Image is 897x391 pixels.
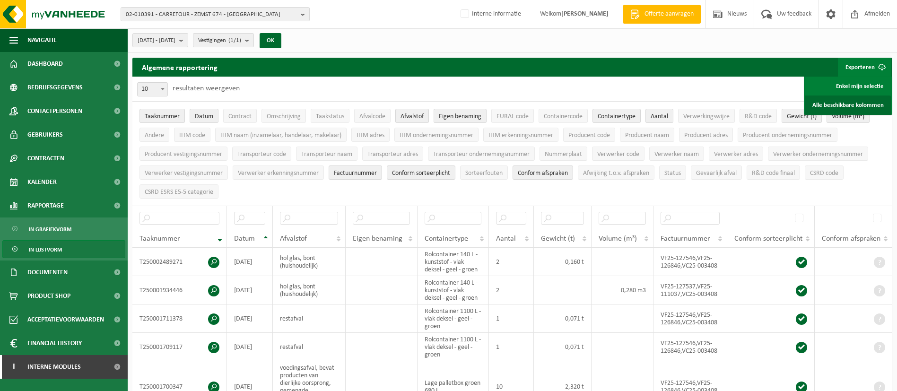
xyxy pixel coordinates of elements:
span: Offerte aanvragen [642,9,696,19]
button: AndereAndere: Activate to sort [139,128,169,142]
button: Conform sorteerplicht : Activate to sort [387,165,455,180]
span: Verwerkingswijze [683,113,730,120]
a: In lijstvorm [2,240,125,258]
td: VF25-127546,VF25-126846,VC25-003408 [653,333,727,361]
span: Producent naam [625,132,669,139]
span: Eigen benaming [439,113,481,120]
span: IHM adres [357,132,384,139]
button: IHM codeIHM code: Activate to sort [174,128,210,142]
span: Rapportage [27,194,64,217]
strong: [PERSON_NAME] [561,10,609,17]
span: 10 [138,83,167,96]
span: I [9,355,18,379]
span: Verwerker ondernemingsnummer [773,151,863,158]
button: ContainercodeContainercode: Activate to sort [539,109,588,123]
span: Vestigingen [198,34,241,48]
td: VF25-127546,VF25-126846,VC25-003408 [653,304,727,333]
button: Afwijking t.o.v. afsprakenAfwijking t.o.v. afspraken: Activate to sort [578,165,654,180]
td: T250001934446 [132,276,227,304]
span: EURAL code [496,113,529,120]
button: IHM erkenningsnummerIHM erkenningsnummer: Activate to sort [483,128,558,142]
span: Datum [195,113,213,120]
span: Afwijking t.o.v. afspraken [583,170,649,177]
button: Vestigingen(1/1) [193,33,254,47]
td: T250001709117 [132,333,227,361]
span: Contactpersonen [27,99,82,123]
button: Verwerker naamVerwerker naam: Activate to sort [649,147,704,161]
span: Containercode [544,113,583,120]
span: CSRD code [810,170,838,177]
span: In grafiekvorm [29,220,71,238]
span: Status [664,170,681,177]
span: CSRD ESRS E5-5 categorie [145,189,213,196]
span: Nummerplaat [545,151,582,158]
span: Producent code [568,132,610,139]
span: Transporteur code [237,151,286,158]
td: 0,071 t [534,333,592,361]
span: Verwerker code [597,151,639,158]
button: OK [260,33,281,48]
span: Navigatie [27,28,57,52]
button: VerwerkingswijzeVerwerkingswijze: Activate to sort [678,109,735,123]
span: Product Shop [27,284,70,308]
td: VF25-127537,VF25-111037,VC25-003408 [653,276,727,304]
span: IHM ondernemingsnummer [400,132,473,139]
td: hol glas, bont (huishoudelijk) [273,276,346,304]
button: Producent codeProducent code: Activate to sort [563,128,615,142]
td: Rolcontainer 140 L - kunststof - vlak deksel - geel - groen [418,276,489,304]
button: IHM adresIHM adres: Activate to sort [351,128,390,142]
td: 2 [489,276,534,304]
span: Volume (m³) [599,235,637,243]
td: T250001711378 [132,304,227,333]
button: ContainertypeContainertype: Activate to sort [592,109,641,123]
button: TaaknummerTaaknummer: Activate to remove sorting [139,109,185,123]
td: 1 [489,304,534,333]
td: restafval [273,333,346,361]
span: Gebruikers [27,123,63,147]
button: AantalAantal: Activate to sort [645,109,673,123]
button: NummerplaatNummerplaat: Activate to sort [540,147,587,161]
td: VF25-127546,VF25-126846,VC25-003408 [653,248,727,276]
span: Factuurnummer [661,235,710,243]
span: Datum [234,235,255,243]
span: Taaknummer [145,113,180,120]
span: Afvalstof [280,235,307,243]
span: Afvalcode [359,113,385,120]
span: Acceptatievoorwaarden [27,308,104,331]
button: Transporteur adresTransporteur adres: Activate to sort [362,147,423,161]
span: Verwerker vestigingsnummer [145,170,223,177]
span: Contracten [27,147,64,170]
a: Enkel mijn selectie [805,77,891,96]
button: Producent adresProducent adres: Activate to sort [679,128,733,142]
h2: Algemene rapportering [132,58,227,77]
span: IHM code [179,132,205,139]
a: Alle beschikbare kolommen [805,96,891,114]
span: Transporteur ondernemingsnummer [433,151,530,158]
td: 0,071 t [534,304,592,333]
label: resultaten weergeven [173,85,240,92]
span: IHM naam (inzamelaar, handelaar, makelaar) [220,132,341,139]
td: 1 [489,333,534,361]
span: Documenten [27,261,68,284]
span: Dashboard [27,52,63,76]
button: FactuurnummerFactuurnummer: Activate to sort [329,165,382,180]
span: IHM erkenningsnummer [488,132,553,139]
button: Volume (m³)Volume (m³): Activate to sort [827,109,870,123]
span: Aantal [496,235,516,243]
td: [DATE] [227,333,273,361]
button: OmschrijvingOmschrijving: Activate to sort [261,109,306,123]
span: Financial History [27,331,82,355]
button: Producent naamProducent naam: Activate to sort [620,128,674,142]
span: Conform afspraken [822,235,880,243]
td: 0,280 m3 [592,276,653,304]
span: 02-010391 - CARREFOUR - ZEMST 674 - [GEOGRAPHIC_DATA] [126,8,297,22]
button: Eigen benamingEigen benaming: Activate to sort [434,109,487,123]
span: Gewicht (t) [541,235,575,243]
span: Containertype [425,235,468,243]
span: Gevaarlijk afval [696,170,737,177]
span: Conform sorteerplicht [392,170,450,177]
button: SorteerfoutenSorteerfouten: Activate to sort [460,165,508,180]
a: In grafiekvorm [2,220,125,238]
a: Offerte aanvragen [623,5,701,24]
span: Gewicht (t) [787,113,817,120]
